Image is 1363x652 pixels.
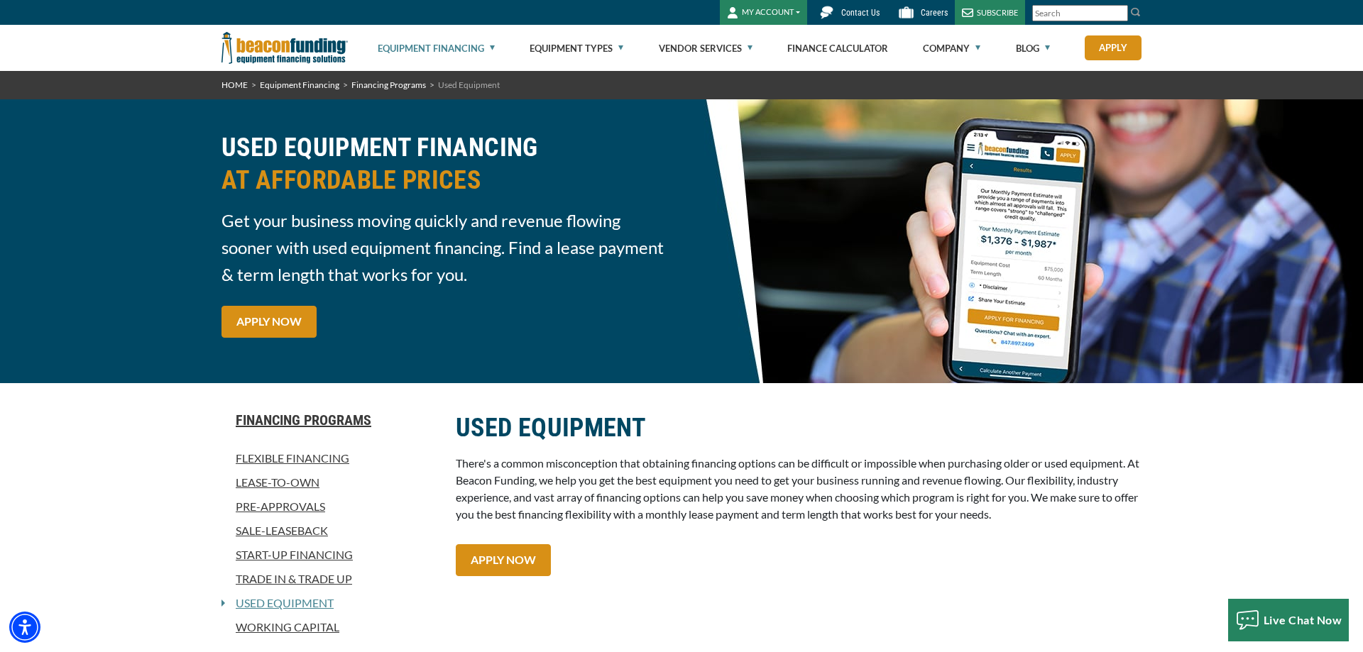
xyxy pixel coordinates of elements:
[1085,35,1142,60] a: Apply
[221,207,673,288] span: Get your business moving quickly and revenue flowing sooner with used equipment financing. Find a...
[1016,26,1050,71] a: Blog
[225,595,334,612] a: Used Equipment
[438,79,500,90] span: Used Equipment
[221,306,317,338] a: APPLY NOW
[921,8,948,18] span: Careers
[221,411,439,429] a: Financing Programs
[221,79,248,90] a: HOME
[260,79,339,90] a: Equipment Financing
[1032,5,1128,21] input: Search
[221,25,348,71] img: Beacon Funding Corporation logo
[221,164,673,197] span: AT AFFORDABLE PRICES
[923,26,980,71] a: Company
[221,522,439,539] a: Sale-Leaseback
[221,619,439,636] a: Working Capital
[351,79,426,90] a: Financing Programs
[787,26,888,71] a: Finance Calculator
[1113,8,1124,19] a: Clear search text
[456,544,551,576] a: APPLY NOW
[659,26,752,71] a: Vendor Services
[530,26,623,71] a: Equipment Types
[841,8,880,18] span: Contact Us
[1264,613,1342,626] span: Live Chat Now
[456,455,1142,523] p: There's a common misconception that obtaining financing options can be difficult or impossible wh...
[1228,599,1350,641] button: Live Chat Now
[9,612,40,643] div: Accessibility Menu
[221,131,673,197] h2: USED EQUIPMENT FINANCING
[221,570,439,587] a: Trade In & Trade Up
[221,450,439,467] a: Flexible Financing
[378,26,495,71] a: Equipment Financing
[221,474,439,491] a: Lease-To-Own
[221,546,439,563] a: Start-Up Financing
[1130,6,1142,18] img: Search
[456,411,1142,444] h2: USED EQUIPMENT
[221,498,439,515] a: Pre-approvals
